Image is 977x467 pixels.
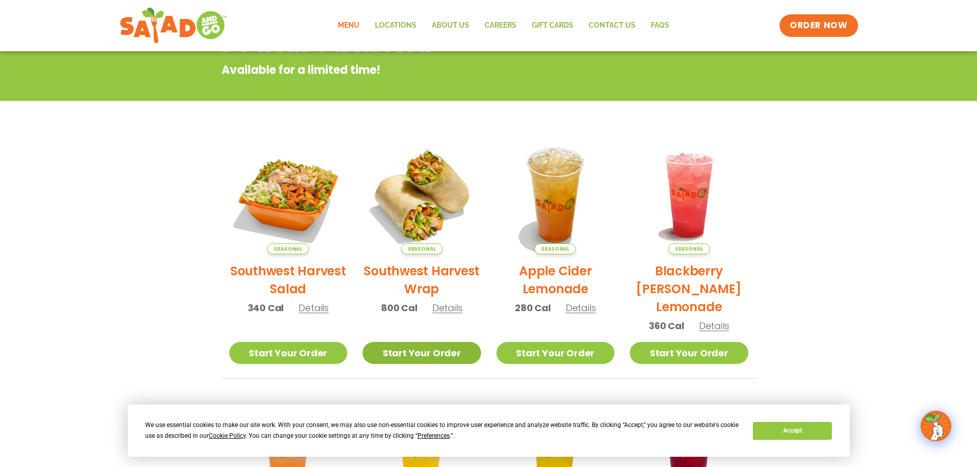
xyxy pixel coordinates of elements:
div: We use essential cookies to make our site work. With your consent, we may also use non-essential ... [145,420,741,441]
span: Cookie Policy [209,432,246,439]
span: 800 Cal [381,301,417,315]
span: 360 Cal [649,319,684,333]
a: Start Your Order [363,342,481,364]
span: ORDER NOW [790,19,847,32]
img: Product photo for Southwest Harvest Wrap [363,136,481,254]
a: Start Your Order [496,342,615,364]
a: Menu [330,14,367,37]
span: Details [432,301,463,314]
span: Details [566,301,596,314]
a: Contact Us [581,14,643,37]
a: Start Your Order [630,342,748,364]
a: Locations [367,14,424,37]
a: GIFT CARDS [524,14,581,37]
p: Available for a limited time! [222,62,673,78]
a: FAQs [643,14,677,37]
span: Seasonal [401,243,443,254]
img: new-SAG-logo-768×292 [119,5,228,46]
span: Seasonal [267,243,309,254]
a: ORDER NOW [780,14,858,37]
img: Product photo for Southwest Harvest Salad [229,136,348,254]
h2: Apple Cider Lemonade [496,262,615,298]
h2: Blackberry [PERSON_NAME] Lemonade [630,262,748,316]
h2: Southwest Harvest Salad [229,262,348,298]
img: Product photo for Blackberry Bramble Lemonade [630,136,748,254]
a: Careers [477,14,524,37]
div: Cookie Consent Prompt [128,404,850,457]
img: wpChatIcon [922,412,950,440]
img: Product photo for Apple Cider Lemonade [496,136,615,254]
span: Details [298,301,329,314]
span: Preferences [417,432,450,439]
span: Seasonal [668,243,710,254]
a: Start Your Order [229,342,348,364]
nav: Menu [330,14,677,37]
button: Accept [753,422,832,440]
span: Seasonal [534,243,576,254]
span: 280 Cal [515,301,551,315]
span: 340 Cal [248,301,284,315]
span: Details [699,319,729,332]
h2: Southwest Harvest Wrap [363,262,481,298]
a: About Us [424,14,477,37]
